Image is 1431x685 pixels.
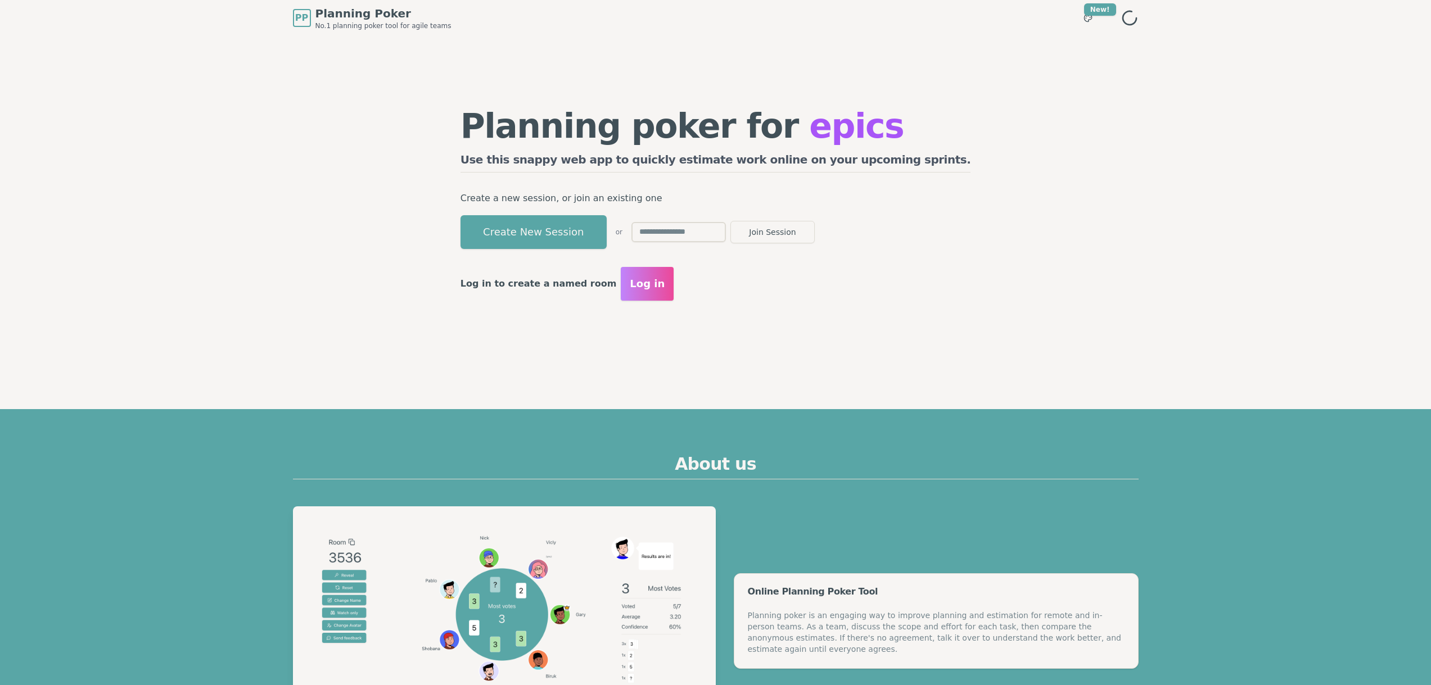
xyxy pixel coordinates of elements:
span: PP [295,11,308,25]
span: or [616,228,622,237]
h1: Planning poker for [461,109,971,143]
a: PPPlanning PokerNo.1 planning poker tool for agile teams [293,6,452,30]
p: Log in to create a named room [461,276,617,292]
span: Planning Poker [315,6,452,21]
div: Online Planning Poker Tool [748,587,1125,596]
h2: About us [293,454,1139,479]
span: No.1 planning poker tool for agile teams [315,21,452,30]
div: Planning poker is an engaging way to improve planning and estimation for remote and in-person tea... [748,610,1125,655]
button: Log in [621,267,674,301]
button: New! [1078,8,1098,28]
span: epics [809,106,904,146]
p: Create a new session, or join an existing one [461,190,971,206]
div: New! [1084,3,1116,16]
span: Log in [630,276,665,292]
button: Create New Session [461,215,607,249]
button: Join Session [730,221,815,243]
h2: Use this snappy web app to quickly estimate work online on your upcoming sprints. [461,152,971,173]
